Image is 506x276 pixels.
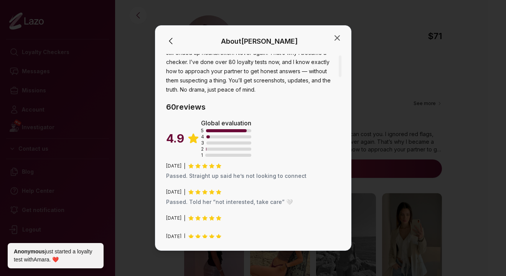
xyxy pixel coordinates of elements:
p: Passed. Told her “not interested, take care” 🤍 [166,198,340,206]
span: [DATE] [166,189,181,195]
span: 5 [201,128,204,134]
h4: 60 reviews [166,102,340,112]
span: 4.9 [166,131,184,145]
span: 3 [201,140,204,146]
span: 1 [201,152,203,158]
span: 4 [201,134,204,140]
div: About [PERSON_NAME] [221,36,298,47]
span: [DATE] [166,215,181,221]
span: [DATE] [166,163,181,169]
span: m not the type to snoop... until I learned the hard way that silence can cost you. I ignored red ... [166,31,339,93]
p: Passed. Straight up said he’s not looking to connect [166,172,340,180]
span: [DATE] [166,233,181,240]
p: Global evaluation [201,118,251,128]
span: 2 [201,146,204,152]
